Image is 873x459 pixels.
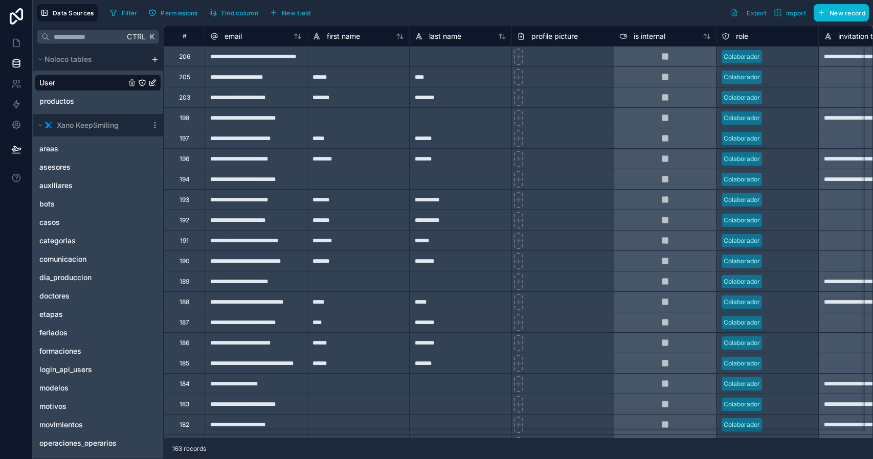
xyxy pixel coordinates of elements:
[180,359,189,368] div: 185
[180,421,189,429] div: 182
[727,4,770,21] button: Export
[145,5,201,20] button: Permissions
[724,236,760,245] div: Colaborador
[724,297,760,307] div: Colaborador
[180,257,190,265] div: 190
[180,278,189,286] div: 189
[724,134,760,143] div: Colaborador
[180,380,190,388] div: 184
[724,175,760,184] div: Colaborador
[179,53,190,61] div: 206
[724,154,760,164] div: Colaborador
[266,5,315,20] button: New field
[145,5,205,20] a: Permissions
[282,9,311,17] span: New field
[724,379,760,388] div: Colaborador
[126,30,147,43] span: Ctrl
[724,420,760,429] div: Colaborador
[724,400,760,409] div: Colaborador
[531,31,578,41] span: profile picture
[724,216,760,225] div: Colaborador
[724,195,760,204] div: Colaborador
[786,9,806,17] span: Import
[736,31,748,41] span: role
[724,52,760,61] div: Colaborador
[37,4,98,21] button: Data Sources
[747,9,767,17] span: Export
[724,257,760,266] div: Colaborador
[180,318,189,327] div: 187
[180,134,189,143] div: 197
[180,155,189,163] div: 196
[180,298,189,306] div: 188
[724,277,760,286] div: Colaborador
[161,9,197,17] span: Permissions
[122,9,138,17] span: Filter
[180,216,189,224] div: 192
[724,113,760,123] div: Colaborador
[429,31,461,41] span: last name
[830,9,865,17] span: New record
[180,400,189,408] div: 183
[179,94,190,102] div: 203
[172,32,197,40] div: #
[814,4,869,21] button: New record
[172,445,206,453] span: 163 records
[106,5,141,20] button: Filter
[180,114,189,122] div: 198
[221,9,258,17] span: Find column
[634,31,665,41] span: is internal
[724,73,760,82] div: Colaborador
[724,318,760,327] div: Colaborador
[225,31,242,41] span: email
[180,237,189,245] div: 191
[810,4,869,21] a: New record
[53,9,94,17] span: Data Sources
[180,339,189,347] div: 186
[724,359,760,368] div: Colaborador
[724,338,760,348] div: Colaborador
[180,175,190,183] div: 194
[180,196,189,204] div: 193
[179,73,190,81] div: 205
[724,93,760,102] div: Colaborador
[770,4,810,21] button: Import
[206,5,262,20] button: Find column
[148,33,155,40] span: K
[327,31,360,41] span: first name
